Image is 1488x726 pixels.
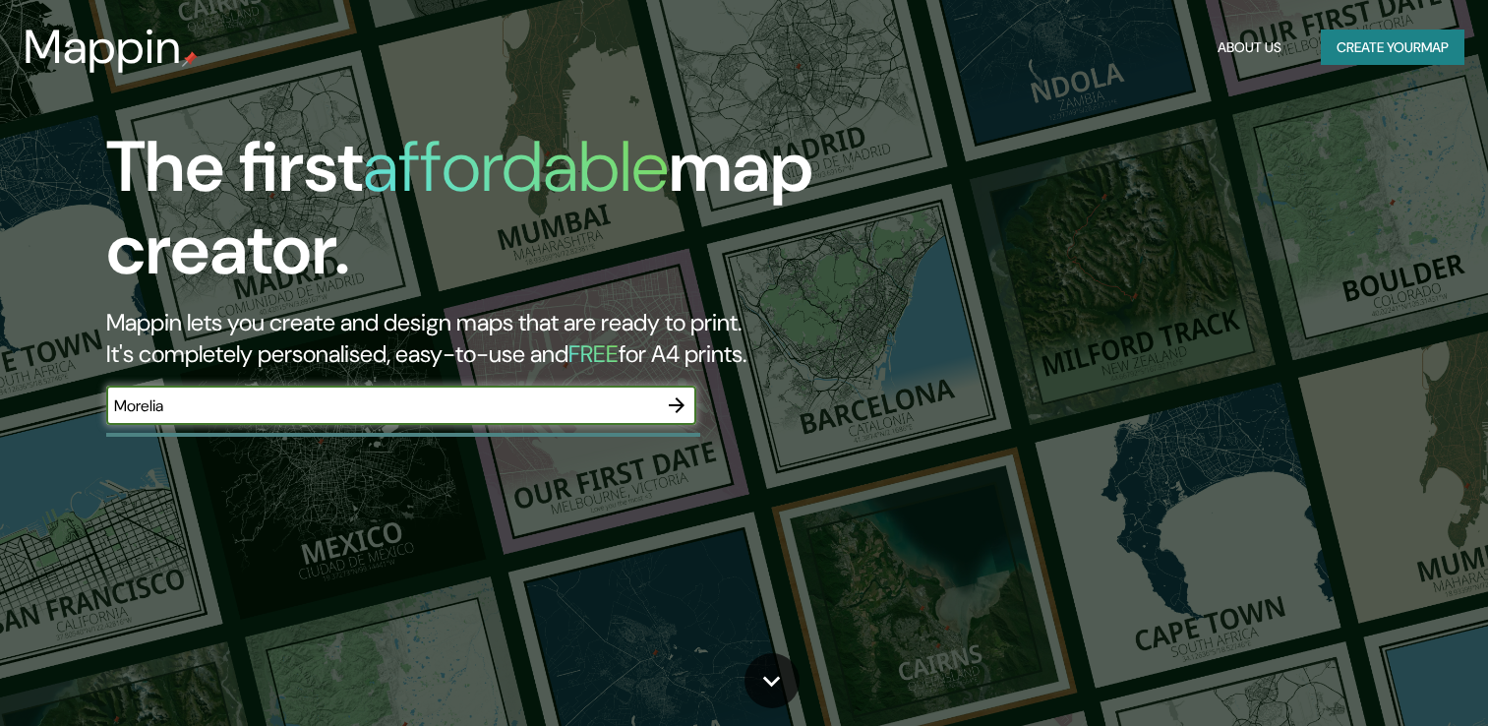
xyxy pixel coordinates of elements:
button: Create yourmap [1321,30,1464,66]
iframe: Help widget launcher [1313,649,1466,704]
h5: FREE [568,338,619,369]
h2: Mappin lets you create and design maps that are ready to print. It's completely personalised, eas... [106,307,851,370]
h1: The first map creator. [106,126,851,307]
h3: Mappin [24,20,182,75]
button: About Us [1210,30,1289,66]
h1: affordable [363,121,669,212]
img: mappin-pin [182,51,198,67]
input: Choose your favourite place [106,394,657,417]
